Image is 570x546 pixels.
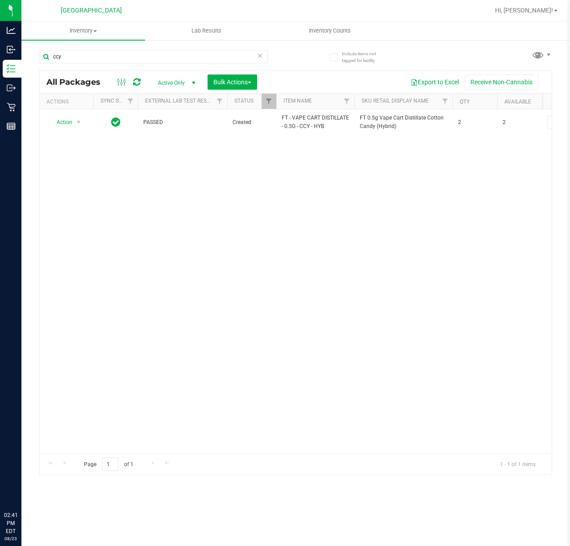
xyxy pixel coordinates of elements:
span: PASSED [143,118,222,127]
a: Inventory [21,21,145,40]
a: External Lab Test Result [145,98,215,104]
a: Filter [212,94,227,109]
span: Inventory [21,27,145,35]
span: Clear [257,50,263,62]
span: select [73,116,84,128]
span: Bulk Actions [213,79,251,86]
inline-svg: Analytics [7,26,16,35]
span: Page of 1 [76,457,141,471]
a: Item Name [283,98,312,104]
a: Sync Status [100,98,135,104]
p: 02:41 PM EDT [4,511,17,535]
input: Search Package ID, Item Name, SKU, Lot or Part Number... [39,50,268,63]
button: Receive Non-Cannabis [465,74,538,90]
span: FT - VAPE CART DISTILLATE - 0.5G - CCY - HYB [282,114,349,131]
span: Inventory Counts [297,27,363,35]
a: Filter [123,94,138,109]
span: FT 0.5g Vape Cart Distillate Cotton Candy (Hybrid) [360,114,447,131]
span: Include items not tagged for facility [342,50,387,64]
span: All Packages [46,77,109,87]
a: Sku Retail Display Name [362,98,429,104]
a: Filter [340,94,354,109]
span: 1 - 1 of 1 items [493,457,543,471]
iframe: Resource center [9,475,36,501]
span: [GEOGRAPHIC_DATA] [61,7,122,14]
span: Action [49,116,73,128]
inline-svg: Retail [7,103,16,112]
inline-svg: Inbound [7,45,16,54]
a: Available [504,99,531,105]
button: Export to Excel [405,74,465,90]
inline-svg: Reports [7,122,16,131]
a: Lab Results [145,21,269,40]
a: Status [234,98,254,104]
span: In Sync [111,116,121,128]
span: 2 [503,118,537,127]
a: Filter [262,94,276,109]
a: Qty [460,99,470,105]
span: Hi, [PERSON_NAME]! [495,7,553,14]
span: Lab Results [179,27,233,35]
div: Actions [46,99,90,105]
input: 1 [102,457,118,471]
button: Bulk Actions [208,74,257,90]
span: Created [233,118,271,127]
inline-svg: Inventory [7,64,16,73]
a: Filter [438,94,453,109]
span: 2 [458,118,492,127]
a: Inventory Counts [268,21,392,40]
p: 08/23 [4,535,17,542]
inline-svg: Outbound [7,83,16,92]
